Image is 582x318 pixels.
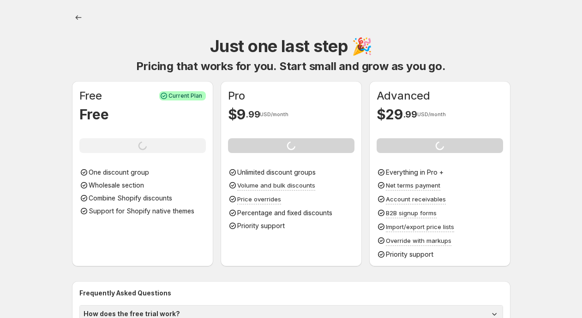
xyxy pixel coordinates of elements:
[79,88,102,103] h1: Free
[386,237,451,244] span: Override with markups
[79,105,109,124] h1: Free
[386,168,444,176] span: Everything in Pro +
[237,209,332,217] span: Percentage and fixed discounts
[89,181,144,190] p: Wholesale section
[246,109,260,120] span: . 99
[377,105,403,124] h1: $ 29
[210,35,372,57] h1: Just one last step 🎉
[237,222,285,230] span: Priority support
[89,168,149,177] p: One discount group
[403,109,417,120] span: . 99
[168,92,202,100] span: Current Plan
[386,223,454,230] span: Import/export price lists
[417,112,446,117] span: USD/month
[377,88,430,103] h1: Advanced
[79,289,503,298] h2: Frequently Asked Questions
[386,250,433,258] span: Priority support
[228,88,245,103] h1: Pro
[237,168,316,176] span: Unlimited discount groups
[260,112,288,117] span: USD/month
[237,195,281,203] span: Price overrides
[89,194,172,203] p: Combine Shopify discounts
[136,59,445,74] h1: Pricing that works for you. Start small and grow as you go.
[237,182,315,189] span: Volume and bulk discounts
[228,105,246,124] h1: $ 9
[386,182,440,189] span: Net terms payment
[386,195,446,203] span: Account receivables
[386,209,437,217] span: B2B signup forms
[89,206,194,216] p: Support for Shopify native themes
